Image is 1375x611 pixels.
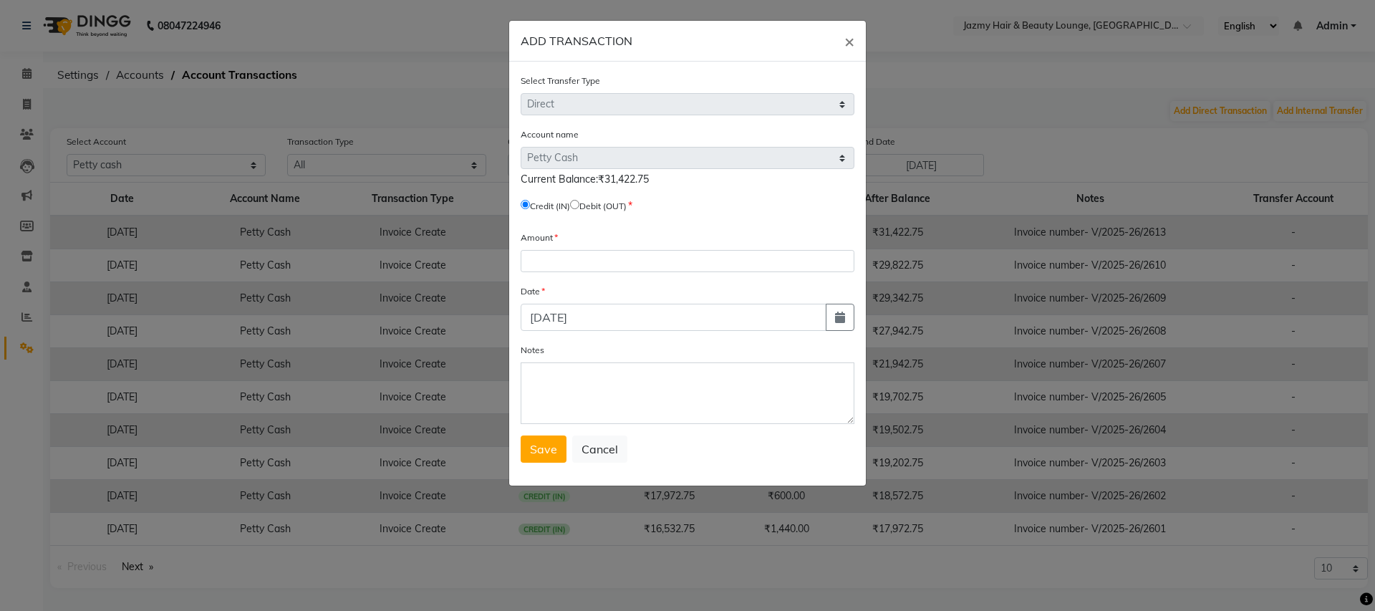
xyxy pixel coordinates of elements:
[530,200,570,213] label: Credit (IN)
[521,128,579,141] label: Account name
[521,74,600,87] label: Select Transfer Type
[579,200,627,213] label: Debit (OUT)
[521,32,632,49] h6: ADD TRANSACTION
[521,436,566,463] button: Save
[521,231,558,244] label: Amount
[844,30,854,52] span: ×
[521,344,544,357] label: Notes
[833,21,866,61] button: Close
[530,442,557,456] span: Save
[521,173,649,186] span: Current Balance:₹31,422.75
[572,436,627,463] button: Cancel
[521,285,545,298] label: Date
